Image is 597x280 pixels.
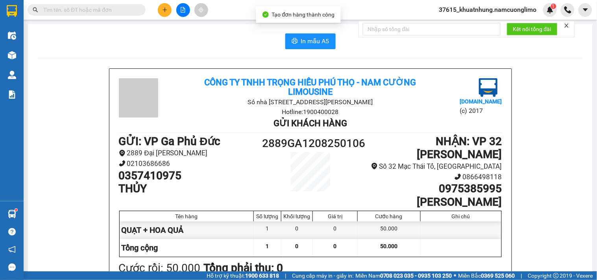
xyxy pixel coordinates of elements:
span: aim [198,7,204,13]
span: 50.000 [380,243,397,249]
b: GỬI : VP Ga Phủ Đức [119,135,221,148]
input: Nhập số tổng đài [363,23,501,35]
span: search [33,7,38,13]
div: Cước hàng [360,213,418,219]
div: 0 [281,221,313,239]
span: printer [292,38,298,45]
li: Hotline: 1900400028 [74,43,329,53]
b: Gửi khách hàng [274,118,347,128]
img: warehouse-icon [8,51,16,59]
li: 02103686686 [119,158,262,169]
span: phone [455,173,461,180]
img: warehouse-icon [8,31,16,40]
h1: 0357410975 [119,169,262,182]
div: Số lượng [256,213,279,219]
img: warehouse-icon [8,71,16,79]
span: question-circle [8,228,16,236]
span: 1 [552,4,555,9]
img: logo-vxr [7,5,17,17]
h1: 2889GA1208250106 [262,135,359,152]
li: Hotline: 1900400028 [183,107,438,117]
b: Tổng phải thu: 0 [204,262,283,274]
li: 2889 Đại [PERSON_NAME] [119,148,262,158]
div: QUẠT + HOA QUẢ [120,221,254,239]
img: solution-icon [8,90,16,99]
span: Tạo đơn hàng thành công [272,11,335,18]
h1: 0975385995 [358,182,502,195]
li: Số nhà [STREET_ADDRESS][PERSON_NAME] [183,97,438,107]
li: Số nhà [STREET_ADDRESS][PERSON_NAME] [74,33,329,43]
div: 0 [313,221,358,239]
h1: [PERSON_NAME] [358,195,502,209]
span: file-add [180,7,186,13]
span: Kết nối tổng đài [513,25,551,33]
strong: 1900 633 818 [245,273,279,279]
span: copyright [553,273,559,278]
span: phone [119,160,126,167]
button: printerIn mẫu A5 [285,33,336,49]
img: logo.jpg [479,78,498,97]
span: 0 [334,243,337,249]
span: | [521,271,522,280]
span: close [564,23,569,28]
sup: 1 [551,4,556,9]
span: | [285,271,286,280]
strong: 0369 525 060 [481,273,515,279]
span: environment [371,163,378,169]
img: phone-icon [564,6,571,13]
input: Tìm tên, số ĐT hoặc mã đơn [43,6,136,14]
div: Khối lượng [283,213,311,219]
span: Hỗ trợ kỹ thuật: [207,271,279,280]
div: Tên hàng [122,213,252,219]
button: file-add [176,3,190,17]
button: plus [158,3,172,17]
div: 50.000 [358,221,420,239]
div: Ghi chú [423,213,499,219]
span: 1 [266,243,269,249]
div: Cước rồi : 50.000 [119,260,201,277]
span: 0 [296,243,299,249]
button: aim [194,3,208,17]
li: (c) 2017 [460,106,502,116]
b: Công ty TNHH Trọng Hiếu Phú Thọ - Nam Cường Limousine [96,9,307,31]
li: 0866498118 [358,172,502,182]
span: message [8,263,16,271]
img: icon-new-feature [547,6,554,13]
b: Công ty TNHH Trọng Hiếu Phú Thọ - Nam Cường Limousine [204,77,416,97]
span: Tổng cộng [122,243,158,252]
div: Giá trị [315,213,355,219]
b: NHẬN : VP 32 [PERSON_NAME] [417,135,502,161]
button: caret-down [579,3,592,17]
img: warehouse-icon [8,210,16,218]
h1: THỦY [119,182,262,195]
button: Kết nối tổng đài [507,23,558,35]
span: 37615_khuatnhung.namcuonglimo [433,5,543,15]
span: caret-down [582,6,589,13]
span: plus [162,7,168,13]
span: Cung cấp máy in - giấy in: [292,271,353,280]
b: [DOMAIN_NAME] [460,98,502,105]
sup: 1 [15,209,17,211]
span: environment [119,150,126,157]
span: In mẫu A5 [301,36,329,46]
div: 1 [254,221,281,239]
span: notification [8,246,16,253]
li: Số 32 Mạc Thái Tổ, [GEOGRAPHIC_DATA] [358,161,502,172]
span: Miền Bắc [458,271,515,280]
span: ⚪️ [454,274,457,277]
span: check-circle [262,11,269,18]
strong: 0708 023 035 - 0935 103 250 [380,273,452,279]
span: Miền Nam [355,271,452,280]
